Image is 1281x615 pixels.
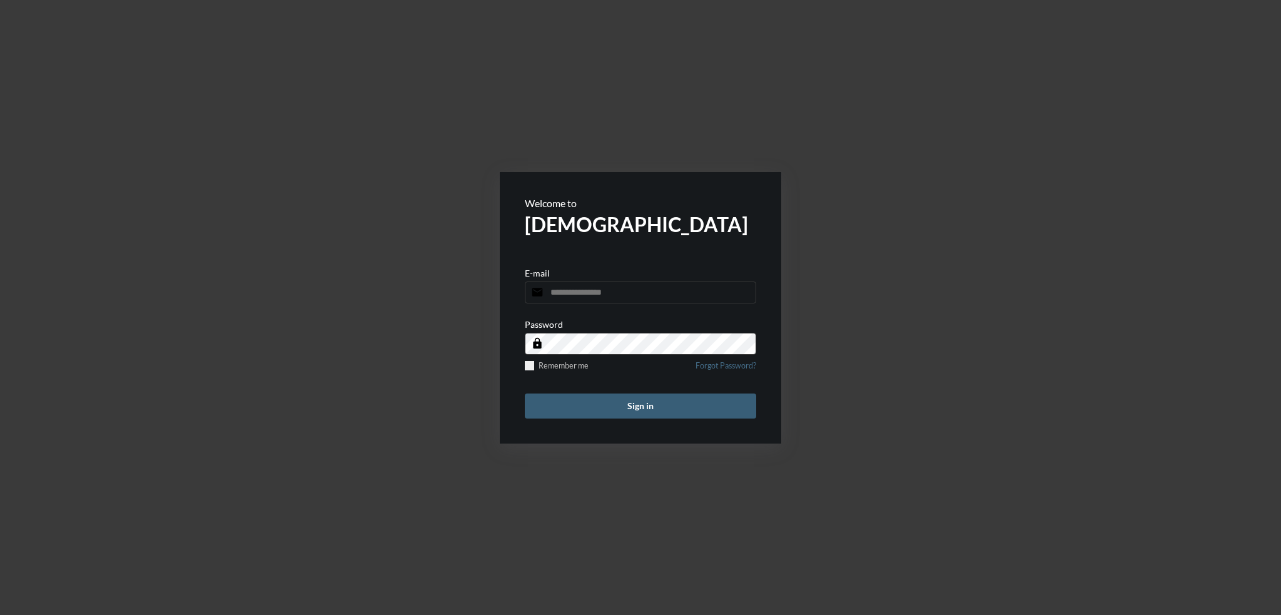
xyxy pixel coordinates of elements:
a: Forgot Password? [696,361,756,378]
p: E-mail [525,268,550,278]
button: Sign in [525,394,756,419]
p: Password [525,319,563,330]
p: Welcome to [525,197,756,209]
label: Remember me [525,361,589,370]
h2: [DEMOGRAPHIC_DATA] [525,212,756,236]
